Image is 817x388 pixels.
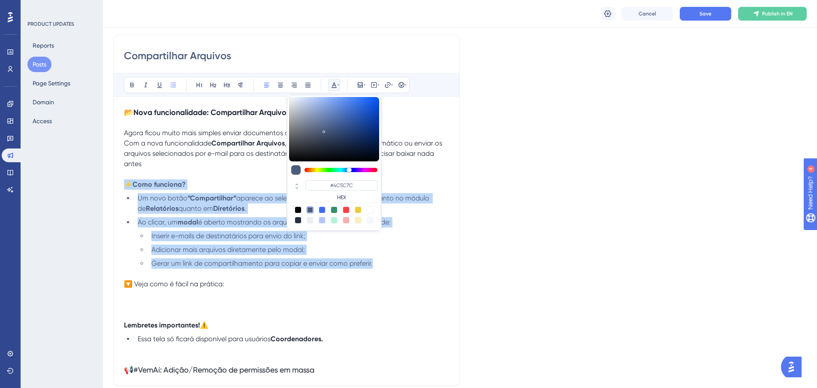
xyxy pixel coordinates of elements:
[680,7,731,21] button: Save
[178,218,198,226] strong: modal
[124,139,211,147] span: Com a nova funcionalidade
[138,194,187,202] span: Um novo botão
[213,204,244,212] strong: Diretórios
[124,49,449,63] input: Post Title
[699,10,711,17] span: Save
[271,335,323,343] strong: Coordenadores.
[20,2,54,12] span: Need Help?
[60,4,62,11] div: 4
[133,180,186,188] strong: Como funciona?
[124,129,372,137] span: Agora ficou muito mais simples enviar documentos direto do Autodoc Projetos!
[27,38,59,53] button: Reports
[762,10,793,17] span: Publish in EN
[138,218,178,226] span: Ao clicar, um
[198,218,391,226] span: é aberto mostrando os arquivos escolhidos, onde você pode:
[178,204,213,212] span: quanto em
[151,259,373,267] span: Gerar um link de compartilhamento para copiar e enviar como preferir.
[27,76,75,91] button: Page Settings
[781,354,807,380] iframe: UserGuiding AI Assistant Launcher
[146,204,178,212] strong: Relatórios
[244,204,246,212] span: .
[124,180,133,188] span: ⚡
[738,7,807,21] button: Publish in EN
[124,108,133,117] span: 📂
[124,280,224,288] span: 🔽 Veja como é fácil na prática:
[639,10,656,17] span: Cancel
[124,139,444,168] span: , você pode gerar um link automático ou enviar os arquivos selecionados por e-mail para os destin...
[151,232,305,240] span: Inserir e-mails de destinatários para envio do link;
[124,365,314,374] span: 📢#VemAí: Adição/Remoção de permissões em massa
[124,321,200,329] strong: Lembretes importantes!
[27,57,51,72] button: Posts
[138,194,431,212] span: aparece ao selecionar um ou mais arquivos, tanto no módulo de
[133,108,290,117] strong: Nova funcionalidade: Compartilhar Arquivos
[27,94,59,110] button: Domain
[187,194,236,202] strong: “Compartilhar”
[621,7,673,21] button: Cancel
[211,139,285,147] strong: Compartilhar Arquivos
[151,246,305,254] span: Adicionar mais arquivos diretamente pelo modal;
[27,113,57,129] button: Access
[138,335,271,343] span: Essa tela só ficará disponível para usuários
[305,194,377,201] label: HEX
[200,321,208,329] span: ⚠️
[27,21,74,27] div: PRODUCT UPDATES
